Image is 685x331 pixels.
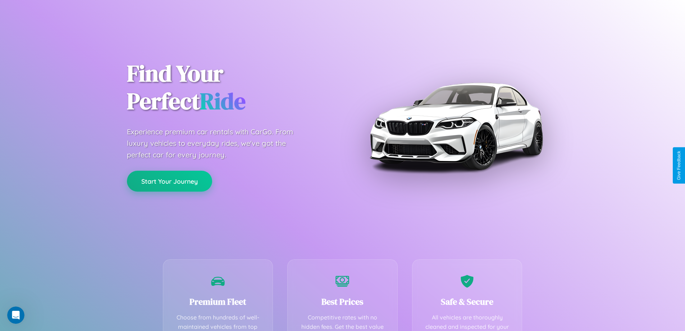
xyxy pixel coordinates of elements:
h1: Find Your Perfect [127,60,332,115]
div: Give Feedback [676,151,681,180]
span: Ride [200,85,246,117]
h3: Safe & Secure [423,296,511,308]
h3: Best Prices [298,296,387,308]
button: Start Your Journey [127,171,212,192]
p: Experience premium car rentals with CarGo. From luxury vehicles to everyday rides, we've got the ... [127,126,307,161]
iframe: Intercom live chat [7,307,24,324]
h3: Premium Fleet [174,296,262,308]
img: Premium BMW car rental vehicle [366,36,546,216]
